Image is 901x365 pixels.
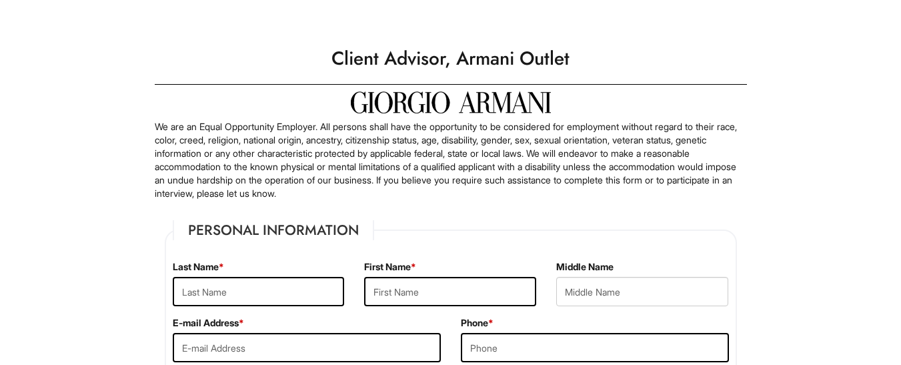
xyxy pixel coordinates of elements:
legend: Personal Information [173,220,374,240]
label: Phone [461,316,494,330]
p: We are an Equal Opportunity Employer. All persons shall have the opportunity to be considered for... [155,120,747,200]
input: Last Name [173,277,345,306]
img: Giorgio Armani [351,91,551,113]
input: Middle Name [556,277,728,306]
label: Middle Name [556,260,614,274]
input: Phone [461,333,729,362]
input: First Name [364,277,536,306]
label: E-mail Address [173,316,244,330]
label: First Name [364,260,416,274]
h1: Client Advisor, Armani Outlet [148,40,754,77]
label: Last Name [173,260,224,274]
input: E-mail Address [173,333,441,362]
